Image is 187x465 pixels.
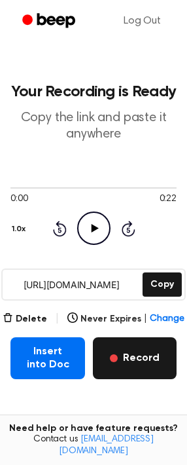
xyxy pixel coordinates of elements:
[160,193,177,206] span: 0:22
[3,312,47,326] button: Delete
[110,5,174,37] a: Log Out
[13,9,87,34] a: Beep
[10,218,31,240] button: 1.0x
[10,110,177,143] p: Copy the link and paste it anywhere
[10,337,85,379] button: Insert into Doc
[150,312,184,326] span: Change
[10,193,27,206] span: 0:00
[93,337,177,379] button: Record
[10,84,177,100] h1: Your Recording is Ready
[8,434,179,457] span: Contact us
[144,312,147,326] span: |
[55,311,59,327] span: |
[67,312,184,326] button: Never Expires|Change
[143,272,182,297] button: Copy
[59,435,154,456] a: [EMAIL_ADDRESS][DOMAIN_NAME]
